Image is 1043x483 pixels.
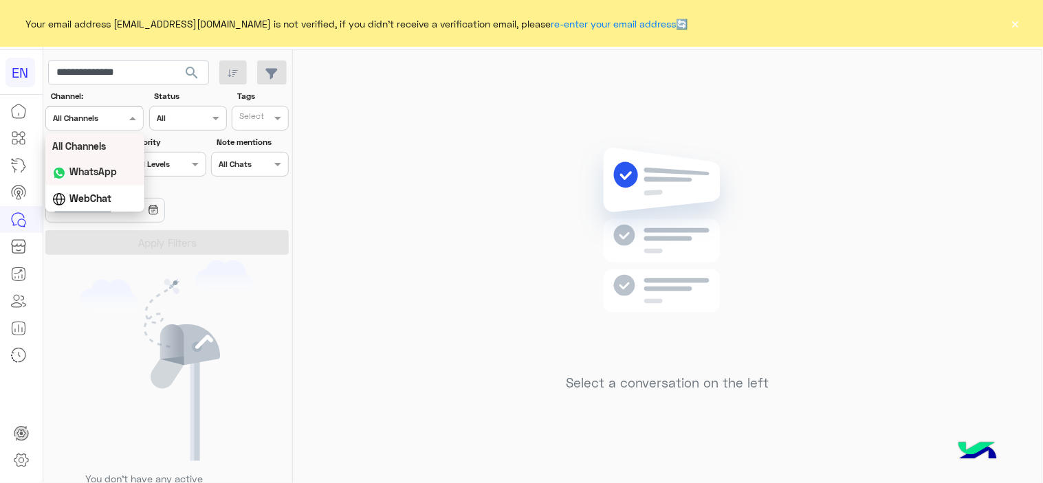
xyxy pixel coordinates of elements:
b: WebChat [69,192,111,204]
label: Priority [133,136,204,148]
a: re-enter your email address [551,18,677,30]
img: WebChat [52,192,66,206]
img: no messages [569,137,767,365]
img: hulul-logo.png [954,428,1002,476]
img: empty users [80,260,254,461]
label: Channel: [51,90,142,102]
ng-dropdown-panel: Options list [45,133,144,212]
label: Note mentions [217,136,287,148]
b: WhatsApp [69,166,117,177]
div: EN [6,58,35,87]
b: All Channels [52,140,106,152]
img: WhatsApp [52,166,66,180]
button: × [1009,16,1022,30]
label: Tags [237,90,287,102]
button: search [175,60,209,90]
span: Your email address [EMAIL_ADDRESS][DOMAIN_NAME] is not verified, if you didn't receive a verifica... [26,16,688,31]
label: Status [154,90,225,102]
div: Select [237,110,264,126]
h5: Select a conversation on the left [567,375,769,391]
span: search [184,65,200,81]
button: Apply Filters [45,230,289,255]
